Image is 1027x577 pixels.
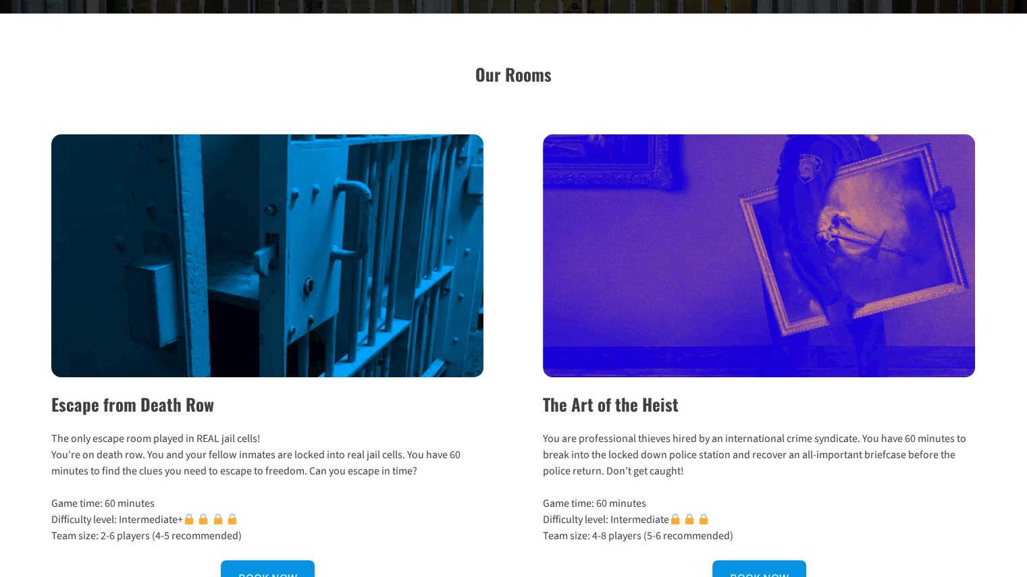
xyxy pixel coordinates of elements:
[227,514,238,524] img: 🔒
[543,431,976,479] p: You are professional thieves hired by an international crime syndicate. You have 60 minutes to br...
[51,431,484,479] p: The only escape room played in REAL jail cells! You’re on death row. You and your fellow inmates ...
[543,495,976,544] p: Game time: 60 minutes Difficulty level: Intermediate Team size: 4-8 players (5-6 recommended)
[198,514,209,524] img: 🔒
[213,514,223,524] img: 🔒
[51,391,484,417] h2: Escape from Death Row
[684,514,695,524] img: 🔒
[184,514,194,524] img: 🔒
[543,391,976,417] h2: The Art of the Heist
[51,495,484,544] p: Game time: 60 minutes Difficulty level: Intermediate+ Team size: 2-6 players (4-5 recommended)
[698,514,709,524] img: 🔒
[670,514,681,524] img: 🔒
